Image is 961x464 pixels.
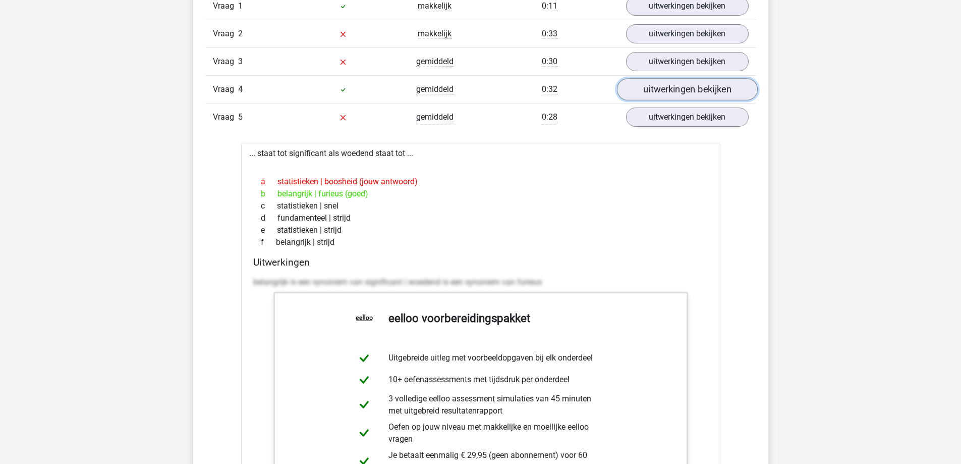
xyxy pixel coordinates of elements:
[418,1,451,11] span: makkelijk
[213,83,238,95] span: Vraag
[253,236,708,248] div: belangrijk | strijd
[238,84,243,94] span: 4
[238,29,243,38] span: 2
[261,176,277,188] span: a
[261,224,277,236] span: e
[261,236,276,248] span: f
[238,112,243,122] span: 5
[213,28,238,40] span: Vraag
[542,84,557,94] span: 0:32
[418,29,451,39] span: makkelijk
[626,24,749,43] a: uitwerkingen bekijken
[416,57,454,67] span: gemiddeld
[253,176,708,188] div: statistieken | boosheid (jouw antwoord)
[626,52,749,71] a: uitwerkingen bekijken
[616,78,757,100] a: uitwerkingen bekijken
[253,212,708,224] div: fundamenteel | strijd
[253,256,708,268] h4: Uitwerkingen
[253,276,708,288] p: belangrijk is een synoniem van significant | woedend is een synoniem van furieus
[238,57,243,66] span: 3
[261,200,277,212] span: c
[238,1,243,11] span: 1
[253,188,708,200] div: belangrijk | furieus (goed)
[416,112,454,122] span: gemiddeld
[416,84,454,94] span: gemiddeld
[542,112,557,122] span: 0:28
[213,56,238,68] span: Vraag
[626,108,749,127] a: uitwerkingen bekijken
[542,1,557,11] span: 0:11
[542,57,557,67] span: 0:30
[261,188,277,200] span: b
[253,224,708,236] div: statistieken | strijd
[542,29,557,39] span: 0:33
[253,200,708,212] div: statistieken | snel
[261,212,277,224] span: d
[213,111,238,123] span: Vraag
